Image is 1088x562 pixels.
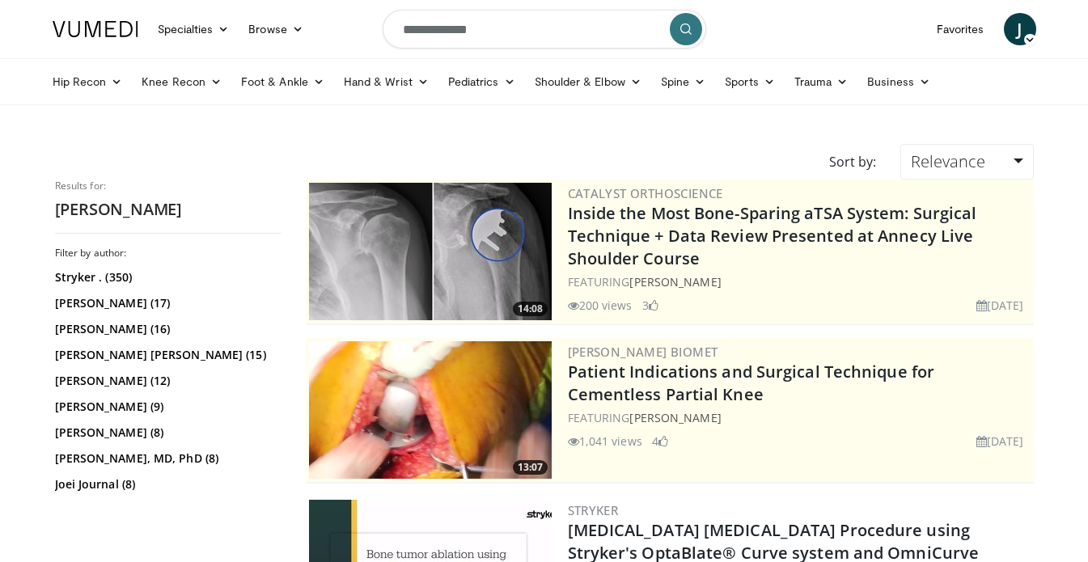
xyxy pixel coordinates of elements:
[55,199,282,220] h2: [PERSON_NAME]
[568,361,935,405] a: Patient Indications and Surgical Technique for Cementless Partial Knee
[334,65,438,98] a: Hand & Wrist
[927,13,994,45] a: Favorites
[629,410,721,425] a: [PERSON_NAME]
[438,65,525,98] a: Pediatrics
[629,274,721,289] a: [PERSON_NAME]
[231,65,334,98] a: Foot & Ankle
[148,13,239,45] a: Specialties
[43,65,133,98] a: Hip Recon
[857,65,940,98] a: Business
[309,183,552,320] img: 9f15458b-d013-4cfd-976d-a83a3859932f.300x170_q85_crop-smart_upscale.jpg
[715,65,785,98] a: Sports
[642,297,658,314] li: 3
[55,425,277,441] a: [PERSON_NAME] (8)
[55,295,277,311] a: [PERSON_NAME] (17)
[55,347,277,363] a: [PERSON_NAME] [PERSON_NAME] (15)
[900,144,1033,180] a: Relevance
[568,502,619,518] a: Stryker
[568,433,642,450] li: 1,041 views
[55,399,277,415] a: [PERSON_NAME] (9)
[513,460,548,475] span: 13:07
[568,202,977,269] a: Inside the Most Bone-Sparing aTSA System: Surgical Technique + Data Review Presented at Annecy Li...
[976,433,1024,450] li: [DATE]
[55,180,282,192] p: Results for:
[55,269,277,285] a: Stryker . (350)
[911,150,985,172] span: Relevance
[309,341,552,479] a: 13:07
[568,297,633,314] li: 200 views
[132,65,231,98] a: Knee Recon
[55,450,277,467] a: [PERSON_NAME], MD, PhD (8)
[309,183,552,320] a: 14:08
[55,476,277,492] a: Joei Journal (8)
[55,373,277,389] a: [PERSON_NAME] (12)
[55,321,277,337] a: [PERSON_NAME] (16)
[652,433,668,450] li: 4
[309,341,552,479] img: 3efde6b3-4cc2-4370-89c9-d2e13bff7c5c.300x170_q85_crop-smart_upscale.jpg
[239,13,313,45] a: Browse
[1004,13,1036,45] a: J
[817,144,888,180] div: Sort by:
[55,247,282,260] h3: Filter by author:
[383,10,706,49] input: Search topics, interventions
[568,273,1031,290] div: FEATURING
[651,65,715,98] a: Spine
[976,297,1024,314] li: [DATE]
[568,344,718,360] a: [PERSON_NAME] Biomet
[53,21,138,37] img: VuMedi Logo
[568,185,723,201] a: Catalyst OrthoScience
[568,409,1031,426] div: FEATURING
[785,65,858,98] a: Trauma
[525,65,651,98] a: Shoulder & Elbow
[513,302,548,316] span: 14:08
